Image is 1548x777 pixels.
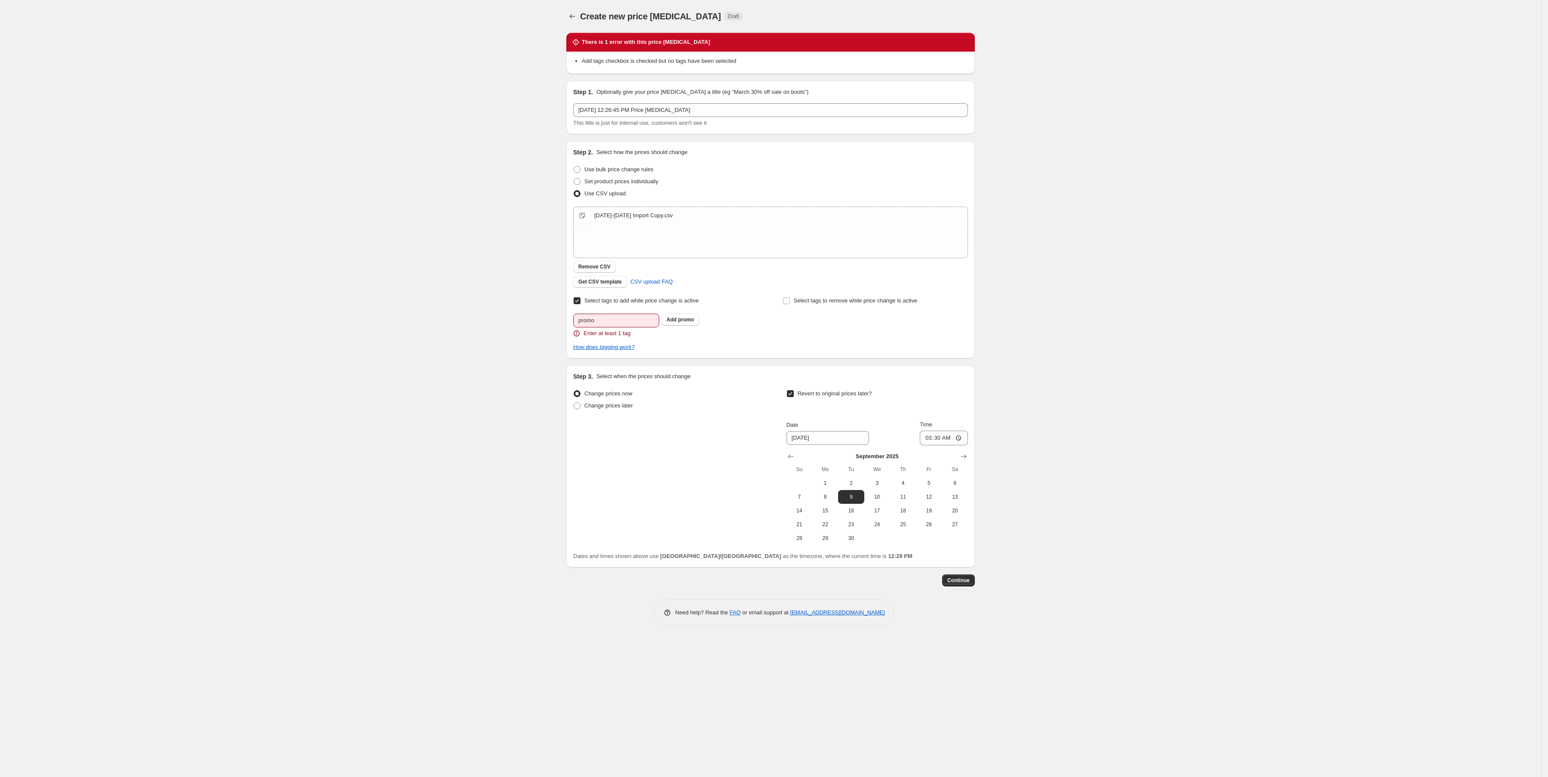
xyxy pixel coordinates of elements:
span: or email support at [741,609,790,616]
button: Monday September 22 2025 [812,518,838,531]
span: 18 [894,507,912,514]
span: Continue [947,577,970,584]
span: 14 [790,507,809,514]
button: Saturday September 6 2025 [942,476,968,490]
span: 25 [894,521,912,528]
span: CSV upload FAQ [630,277,673,286]
button: Get CSV template [573,276,627,288]
th: Thursday [890,462,916,476]
span: 7 [790,493,809,500]
button: Wednesday September 3 2025 [864,476,890,490]
button: Friday September 26 2025 [916,518,942,531]
span: 6 [946,480,964,487]
p: Optionally give your price [MEDICAL_DATA] a title (eg "March 30% off sale on boots") [596,88,808,96]
span: 17 [868,507,887,514]
button: Add promo [661,314,699,326]
button: Show next month, October 2025 [958,450,970,462]
span: 5 [919,480,938,487]
button: Thursday September 4 2025 [890,476,916,490]
b: Add [666,317,676,323]
button: Sunday September 28 2025 [786,531,812,545]
b: 12:29 PM [888,553,912,559]
span: 8 [816,493,835,500]
button: Saturday September 13 2025 [942,490,968,504]
button: Sunday September 7 2025 [786,490,812,504]
button: Saturday September 20 2025 [942,504,968,518]
span: Dates and times shown above use as the timezone, where the current time is [573,553,912,559]
span: 3 [868,480,887,487]
button: Tuesday September 23 2025 [838,518,864,531]
span: Change prices later [584,402,633,409]
h2: Step 2. [573,148,593,157]
th: Saturday [942,462,968,476]
h2: Step 3. [573,372,593,381]
span: Revert to original prices later? [798,390,872,397]
span: 15 [816,507,835,514]
span: Enter at least 1 tag [584,329,630,338]
button: Tuesday September 2 2025 [838,476,864,490]
button: Monday September 8 2025 [812,490,838,504]
span: Change prices now [584,390,632,397]
span: 9 [842,493,860,500]
button: Sunday September 21 2025 [786,518,812,531]
span: Remove CSV [578,263,611,270]
input: 30% off holiday sale [573,103,968,117]
span: 12 [919,493,938,500]
button: Tuesday September 9 2025 [838,490,864,504]
span: Select tags to remove while price change is active [794,297,918,304]
span: 19 [919,507,938,514]
span: 24 [868,521,887,528]
button: Saturday September 27 2025 [942,518,968,531]
span: 4 [894,480,912,487]
span: 11 [894,493,912,500]
button: Tuesday September 30 2025 [838,531,864,545]
button: Thursday September 18 2025 [890,504,916,518]
span: 22 [816,521,835,528]
a: [EMAIL_ADDRESS][DOMAIN_NAME] [790,609,885,616]
button: Continue [942,574,975,586]
p: Select when the prices should change [596,372,691,381]
span: This title is just for internal use, customers won't see it [573,120,706,126]
button: Monday September 15 2025 [812,504,838,518]
button: Tuesday September 16 2025 [838,504,864,518]
button: Price change jobs [566,10,578,22]
button: Wednesday September 10 2025 [864,490,890,504]
span: 29 [816,535,835,542]
button: Wednesday September 24 2025 [864,518,890,531]
input: Select tags to add [573,314,659,327]
a: CSV upload FAQ [625,275,678,289]
i: How does tagging work? [573,344,634,350]
input: 8/29/2025 [786,431,869,445]
span: 10 [868,493,887,500]
button: Friday September 5 2025 [916,476,942,490]
span: 16 [842,507,860,514]
span: Time [920,421,932,428]
button: Friday September 12 2025 [916,490,942,504]
span: Select tags to add while price change is active [584,297,699,304]
span: Fr [919,466,938,473]
button: Friday September 19 2025 [916,504,942,518]
b: [GEOGRAPHIC_DATA]/[GEOGRAPHIC_DATA] [660,553,781,559]
span: Date [786,422,798,428]
th: Monday [812,462,838,476]
li: Add tags checkbox is checked but no tags have been selected [582,57,968,65]
span: Draft [728,13,739,20]
button: Show previous month, August 2025 [785,450,797,462]
span: We [868,466,887,473]
span: Need help? Read the [675,609,730,616]
span: Tu [842,466,860,473]
button: Thursday September 25 2025 [890,518,916,531]
button: Sunday September 14 2025 [786,504,812,518]
th: Sunday [786,462,812,476]
span: 30 [842,535,860,542]
p: Select how the prices should change [596,148,688,157]
span: 20 [946,507,964,514]
span: Set product prices individually [584,178,658,185]
span: 23 [842,521,860,528]
button: Remove CSV [573,261,616,273]
button: Monday September 1 2025 [812,476,838,490]
span: Use bulk price change rules [584,166,653,173]
span: Su [790,466,809,473]
span: Create new price [MEDICAL_DATA] [580,12,721,21]
span: Mo [816,466,835,473]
